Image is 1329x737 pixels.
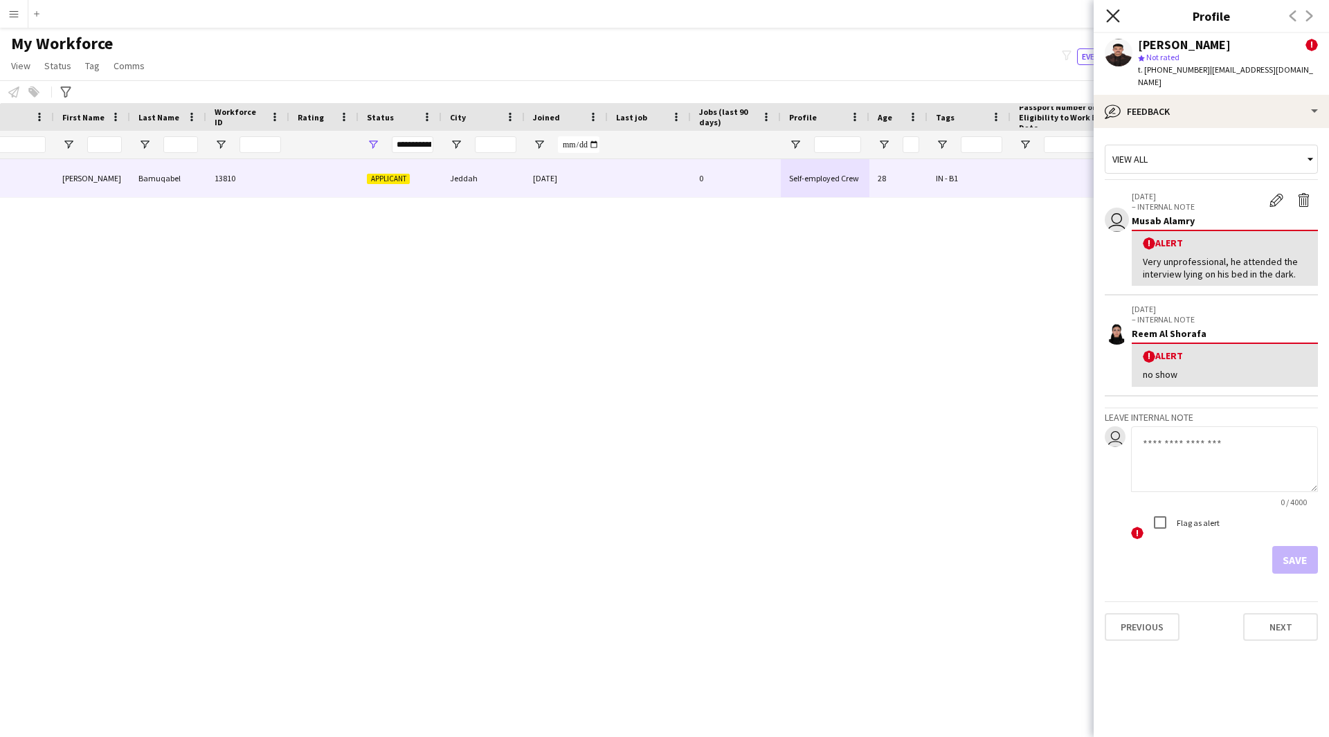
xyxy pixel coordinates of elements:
[1019,102,1124,133] span: Passport Number or Eligibility to Work Expiry Date
[691,159,781,197] div: 0
[62,112,105,122] span: First Name
[475,136,516,153] input: City Filter Input
[239,136,281,153] input: Workforce ID Filter Input
[869,159,928,197] div: 28
[450,138,462,151] button: Open Filter Menu
[699,107,756,127] span: Jobs (last 90 days)
[367,112,394,122] span: Status
[6,57,36,75] a: View
[1094,7,1329,25] h3: Profile
[903,136,919,153] input: Age Filter Input
[1019,138,1031,151] button: Open Filter Menu
[130,159,206,197] div: Bamuqabel
[62,138,75,151] button: Open Filter Menu
[936,138,948,151] button: Open Filter Menu
[1131,527,1143,539] span: !
[961,136,1002,153] input: Tags Filter Input
[442,159,525,197] div: Jeddah
[114,60,145,72] span: Comms
[1132,327,1318,340] div: Reem Al Shorafa
[781,159,869,197] div: Self-employed Crew
[108,57,150,75] a: Comms
[11,60,30,72] span: View
[1305,39,1318,51] span: !
[878,112,892,122] span: Age
[1105,411,1318,424] h3: Leave internal note
[1138,64,1313,87] span: | [EMAIL_ADDRESS][DOMAIN_NAME]
[1138,64,1210,75] span: t. [PHONE_NUMBER]
[533,112,560,122] span: Joined
[87,136,122,153] input: First Name Filter Input
[215,107,264,127] span: Workforce ID
[57,84,74,100] app-action-btn: Advanced filters
[138,112,179,122] span: Last Name
[1105,613,1179,641] button: Previous
[789,138,802,151] button: Open Filter Menu
[80,57,105,75] a: Tag
[1143,350,1155,363] span: !
[1044,136,1141,153] input: Passport Number or Eligibility to Work Expiry Date Filter Input
[298,112,324,122] span: Rating
[525,159,608,197] div: [DATE]
[1143,349,1307,363] div: Alert
[44,60,71,72] span: Status
[1077,48,1146,65] button: Everyone8,174
[450,112,466,122] span: City
[1143,237,1155,250] span: !
[1132,304,1318,314] p: [DATE]
[1132,201,1263,212] p: – INTERNAL NOTE
[1132,191,1263,201] p: [DATE]
[1132,215,1318,227] div: Musab Alamry
[1143,368,1307,381] div: no show
[1112,153,1148,165] span: View all
[138,138,151,151] button: Open Filter Menu
[1094,95,1329,128] div: Feedback
[1143,237,1307,250] div: Alert
[39,57,77,75] a: Status
[616,112,647,122] span: Last job
[1143,255,1307,280] div: Very unprofessional, he attended the interview lying on his bed in the dark.
[1132,314,1318,325] p: – INTERNAL NOTE
[163,136,198,153] input: Last Name Filter Input
[928,159,1011,197] div: IN - B1
[936,112,955,122] span: Tags
[367,138,379,151] button: Open Filter Menu
[1174,517,1220,527] label: Flag as alert
[11,33,113,54] span: My Workforce
[1146,52,1179,62] span: Not rated
[1138,39,1231,51] div: [PERSON_NAME]
[1243,613,1318,641] button: Next
[85,60,100,72] span: Tag
[367,174,410,184] span: Applicant
[206,159,289,197] div: 13810
[814,136,861,153] input: Profile Filter Input
[215,138,227,151] button: Open Filter Menu
[1269,497,1318,507] span: 0 / 4000
[533,138,545,151] button: Open Filter Menu
[558,136,599,153] input: Joined Filter Input
[54,159,130,197] div: [PERSON_NAME]
[789,112,817,122] span: Profile
[878,138,890,151] button: Open Filter Menu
